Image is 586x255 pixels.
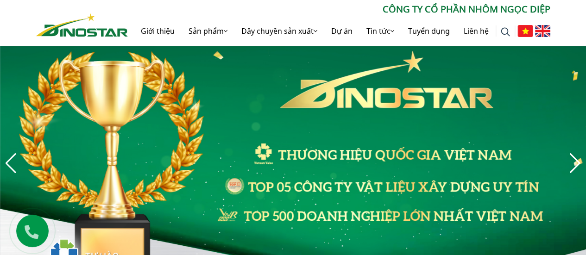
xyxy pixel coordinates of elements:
[535,25,550,37] img: English
[324,16,359,46] a: Dự án
[36,13,128,37] img: Nhôm Dinostar
[134,16,182,46] a: Giới thiệu
[569,153,581,174] div: Next slide
[36,12,128,36] a: Nhôm Dinostar
[128,2,550,16] p: CÔNG TY CỔ PHẦN NHÔM NGỌC DIỆP
[501,27,510,37] img: search
[401,16,457,46] a: Tuyển dụng
[359,16,401,46] a: Tin tức
[517,25,533,37] img: Tiếng Việt
[234,16,324,46] a: Dây chuyền sản xuất
[457,16,496,46] a: Liên hệ
[182,16,234,46] a: Sản phẩm
[5,153,17,174] div: Previous slide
